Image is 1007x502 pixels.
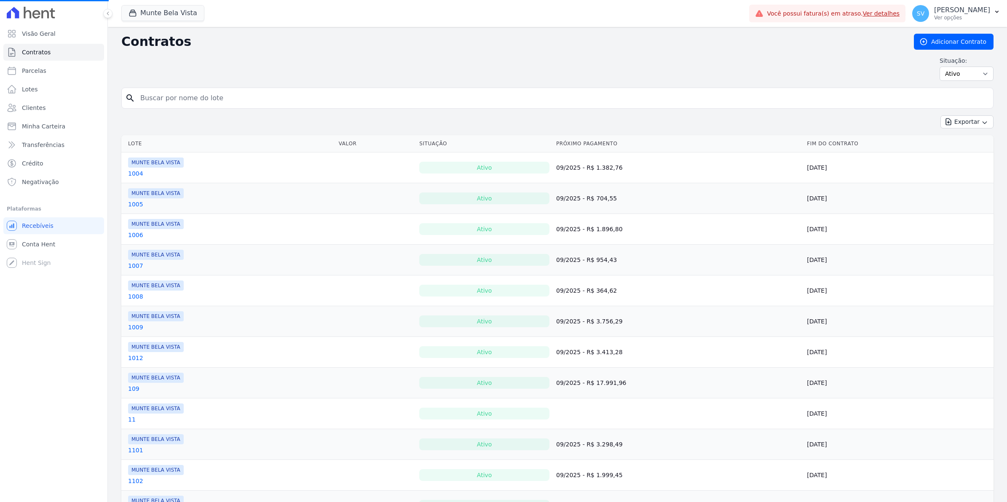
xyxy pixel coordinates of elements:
div: Ativo [419,377,549,389]
a: Transferências [3,136,104,153]
a: 09/2025 - R$ 1.896,80 [556,226,623,232]
span: Lotes [22,85,38,93]
span: Minha Carteira [22,122,65,131]
i: search [125,93,135,103]
span: Negativação [22,178,59,186]
div: Ativo [419,162,549,174]
a: 09/2025 - R$ 364,62 [556,287,617,294]
p: Ver opções [934,14,990,21]
a: 1102 [128,477,143,485]
a: Crédito [3,155,104,172]
a: Lotes [3,81,104,98]
a: 11 [128,415,136,424]
label: Situação: [940,56,994,65]
a: 09/2025 - R$ 3.756,29 [556,318,623,325]
a: 1008 [128,292,143,301]
a: 1101 [128,446,143,454]
span: MUNTE BELA VISTA [128,311,184,321]
button: Munte Bela Vista [121,5,204,21]
span: MUNTE BELA VISTA [128,158,184,168]
div: Ativo [419,408,549,419]
span: Parcelas [22,67,46,75]
a: 09/2025 - R$ 17.991,96 [556,379,626,386]
a: Parcelas [3,62,104,79]
h2: Contratos [121,34,900,49]
span: Visão Geral [22,29,56,38]
a: Minha Carteira [3,118,104,135]
a: 1012 [128,354,143,362]
span: Conta Hent [22,240,55,248]
span: MUNTE BELA VISTA [128,280,184,291]
span: MUNTE BELA VISTA [128,434,184,444]
span: MUNTE BELA VISTA [128,219,184,229]
span: MUNTE BELA VISTA [128,250,184,260]
div: Ativo [419,254,549,266]
a: Contratos [3,44,104,61]
td: [DATE] [803,306,994,337]
span: MUNTE BELA VISTA [128,188,184,198]
td: [DATE] [803,214,994,245]
span: SV [917,11,924,16]
th: Situação [416,135,553,152]
th: Valor [335,135,416,152]
span: Você possui fatura(s) em atraso. [767,9,900,18]
td: [DATE] [803,275,994,306]
button: SV [PERSON_NAME] Ver opções [905,2,1007,25]
td: [DATE] [803,183,994,214]
span: Transferências [22,141,64,149]
a: Negativação [3,174,104,190]
a: 1007 [128,262,143,270]
button: Exportar [940,115,994,128]
a: 09/2025 - R$ 1.382,76 [556,164,623,171]
p: [PERSON_NAME] [934,6,990,14]
div: Ativo [419,469,549,481]
a: 1004 [128,169,143,178]
a: 1009 [128,323,143,331]
a: Conta Hent [3,236,104,253]
th: Lote [121,135,335,152]
a: 109 [128,385,139,393]
a: 09/2025 - R$ 954,43 [556,256,617,263]
a: 09/2025 - R$ 704,55 [556,195,617,202]
a: 09/2025 - R$ 3.413,28 [556,349,623,355]
div: Ativo [419,192,549,204]
td: [DATE] [803,152,994,183]
a: Adicionar Contrato [914,34,994,50]
td: [DATE] [803,368,994,398]
td: [DATE] [803,460,994,491]
input: Buscar por nome do lote [135,90,990,107]
div: Ativo [419,285,549,296]
a: Ver detalhes [863,10,900,17]
a: 1006 [128,231,143,239]
a: 09/2025 - R$ 3.298,49 [556,441,623,448]
a: 09/2025 - R$ 1.999,45 [556,472,623,478]
span: MUNTE BELA VISTA [128,403,184,414]
span: MUNTE BELA VISTA [128,342,184,352]
a: Recebíveis [3,217,104,234]
div: Ativo [419,346,549,358]
div: Plataformas [7,204,101,214]
span: Clientes [22,104,46,112]
span: Recebíveis [22,222,54,230]
span: MUNTE BELA VISTA [128,373,184,383]
span: Contratos [22,48,51,56]
a: Visão Geral [3,25,104,42]
th: Próximo Pagamento [553,135,803,152]
td: [DATE] [803,337,994,368]
a: 1005 [128,200,143,208]
div: Ativo [419,438,549,450]
a: Clientes [3,99,104,116]
th: Fim do Contrato [803,135,994,152]
div: Ativo [419,223,549,235]
span: Crédito [22,159,43,168]
div: Ativo [419,315,549,327]
td: [DATE] [803,245,994,275]
td: [DATE] [803,429,994,460]
span: MUNTE BELA VISTA [128,465,184,475]
td: [DATE] [803,398,994,429]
